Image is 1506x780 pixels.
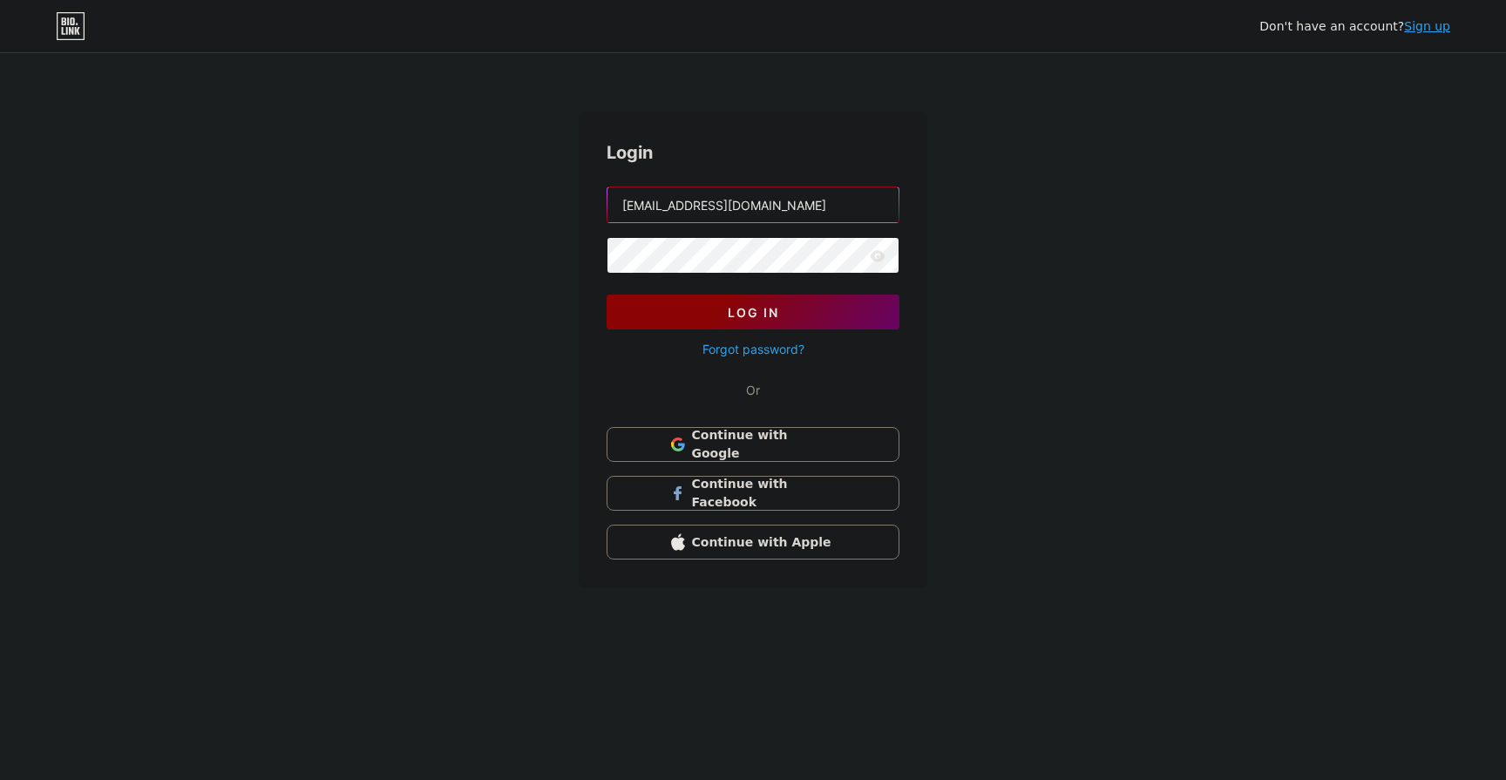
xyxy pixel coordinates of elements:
span: Continue with Facebook [692,475,836,512]
a: Forgot password? [702,340,804,358]
button: Log In [607,295,899,329]
button: Continue with Google [607,427,899,462]
span: Log In [728,305,779,320]
button: Continue with Facebook [607,476,899,511]
span: Continue with Google [692,426,836,463]
div: Don't have an account? [1259,17,1450,36]
a: Sign up [1404,19,1450,33]
div: Or [746,381,760,399]
input: Username [607,187,899,222]
div: Login [607,139,899,166]
span: Continue with Apple [692,533,836,552]
button: Continue with Apple [607,525,899,560]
